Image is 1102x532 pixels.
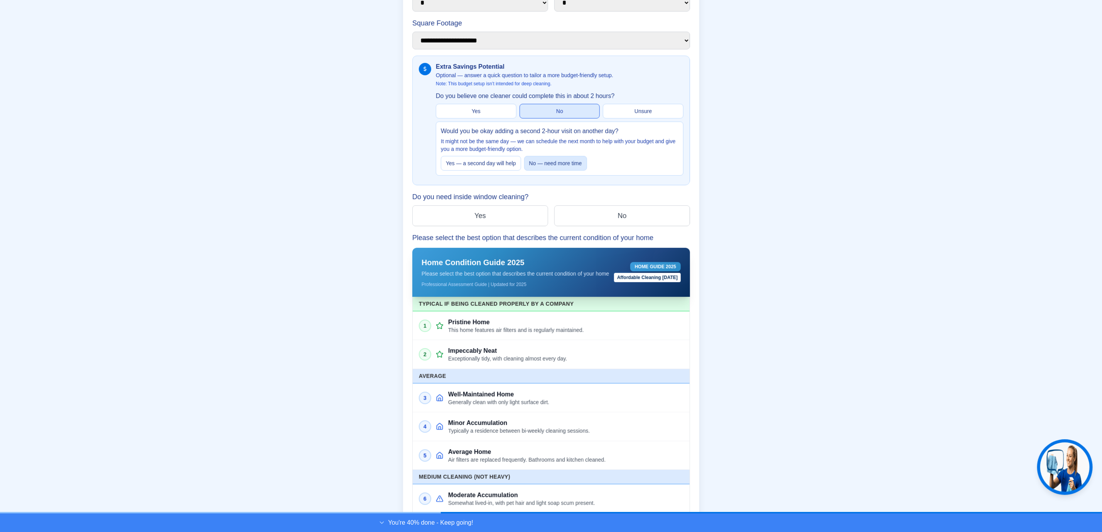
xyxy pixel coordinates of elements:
img: Jen [1040,442,1090,492]
h4: Typical if being cleaned properly by a company [419,300,683,308]
p: Somewhat lived-in, with pet hair and light soap scum present. [448,500,683,507]
label: Do you need inside window cleaning? [412,191,690,202]
p: Note: This budget setup isn’t intended for deep cleaning. [436,81,683,87]
button: No [554,205,690,226]
button: 2Impeccably NeatExceptionally tidy, with cleaning almost every day. [413,340,690,369]
p: Typically a residence between bi-weekly cleaning sessions. [448,428,683,435]
button: 5Average HomeAir filters are replaced frequently. Bathrooms and kitchen cleaned. [413,441,690,470]
p: Optional — answer a quick question to tailor a more budget‑friendly setup. [436,71,683,79]
h5: Pristine Home [448,318,683,327]
button: 3Well-Maintained HomeGenerally clean with only light surface dirt. [413,384,690,413]
label: Square Footage [412,18,690,29]
button: Get help from Jen [1037,439,1093,495]
button: Unsure [603,104,683,119]
p: You're 40% done - Keep going! [388,518,473,527]
p: Air filters are replaced frequently. Bathrooms and kitchen cleaned. [448,457,683,464]
button: No — need more time [524,156,587,171]
span: 4 [424,423,427,430]
p: This home features air filters and is regularly maintained. [448,327,683,334]
button: 1Pristine HomeThis home features air filters and is regularly maintained. [413,312,690,341]
button: Yes — a second day will help [441,156,521,171]
span: 2 [424,351,427,358]
label: Please select the best option that describes the current condition of your home [412,232,690,243]
h5: Minor Accumulation [448,418,683,428]
p: Generally clean with only light surface dirt. [448,399,683,406]
p: Exceptionally tidy, with cleaning almost every day. [448,356,683,363]
h5: Average Home [448,447,683,457]
label: Would you be okay adding a second 2‑hour visit on another day? [441,127,678,136]
h5: Moderate Accumulation [448,491,683,500]
button: 4Minor AccumulationTypically a residence between bi-weekly cleaning sessions. [413,412,690,441]
h5: Well-Maintained Home [448,390,683,399]
h4: Average [419,372,683,380]
span: 3 [424,394,427,402]
span: 1 [424,322,427,329]
h4: Medium Cleaning (Not Heavy) [419,473,683,481]
button: Yes [436,104,516,119]
button: Yes [412,205,548,226]
label: Do you believe one cleaner could complete this in about 2 hours? [436,91,683,101]
span: 5 [424,451,427,459]
h4: Extra Savings Potential [436,62,505,71]
button: 6Moderate AccumulationSomewhat lived-in, with pet hair and light soap scum present. [413,485,690,513]
h5: Impeccably Neat [448,346,683,356]
button: No [519,104,600,119]
span: 6 [424,495,427,503]
p: It might not be the same day — we can schedule the next month to help with your budget and give y... [441,137,678,153]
